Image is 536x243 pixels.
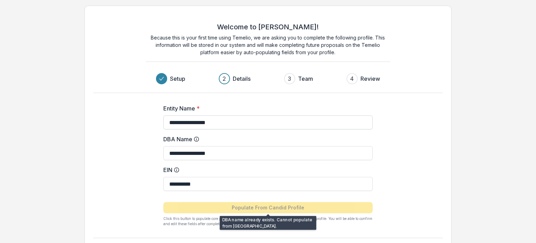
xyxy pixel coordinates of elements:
label: Entity Name [163,104,368,113]
label: EIN [163,166,368,174]
div: 4 [350,74,354,83]
h3: Review [360,74,380,83]
label: DBA Name [163,135,368,143]
div: Progress [156,73,380,84]
button: Populate From Candid Profile [163,202,373,213]
p: Click this button to populate core profile fields in [GEOGRAPHIC_DATA] from your Candid profile. ... [163,216,373,227]
h3: Details [233,74,251,83]
h3: Setup [170,74,185,83]
p: Because this is your first time using Temelio, we are asking you to complete the following profil... [146,34,390,56]
div: 2 [223,74,226,83]
h3: Team [298,74,313,83]
h2: Welcome to [PERSON_NAME]! [217,23,319,31]
div: 3 [288,74,291,83]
